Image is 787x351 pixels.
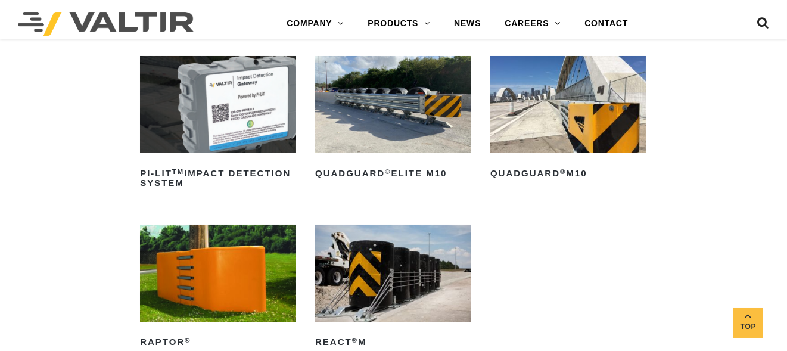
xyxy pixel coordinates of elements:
[18,12,194,36] img: Valtir
[140,56,296,192] a: PI-LITTMImpact Detection System
[315,56,471,183] a: QuadGuard®Elite M10
[185,337,191,344] sup: ®
[172,168,184,175] sup: TM
[315,164,471,183] h2: QuadGuard Elite M10
[573,12,640,36] a: CONTACT
[385,168,391,175] sup: ®
[442,12,493,36] a: NEWS
[493,12,573,36] a: CAREERS
[490,164,646,183] h2: QuadGuard M10
[560,168,566,175] sup: ®
[356,12,442,36] a: PRODUCTS
[490,56,646,183] a: QuadGuard®M10
[140,164,296,192] h2: PI-LIT Impact Detection System
[275,12,356,36] a: COMPANY
[352,337,358,344] sup: ®
[733,320,763,334] span: Top
[733,308,763,338] a: Top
